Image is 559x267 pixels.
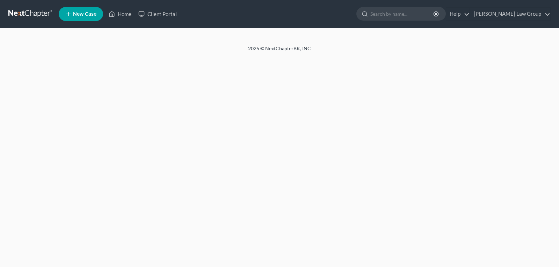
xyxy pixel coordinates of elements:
input: Search by name... [370,7,434,20]
a: Client Portal [135,8,180,20]
a: [PERSON_NAME] Law Group [470,8,550,20]
span: New Case [73,12,96,17]
a: Help [446,8,470,20]
div: 2025 © NextChapterBK, INC [80,45,479,58]
a: Home [105,8,135,20]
